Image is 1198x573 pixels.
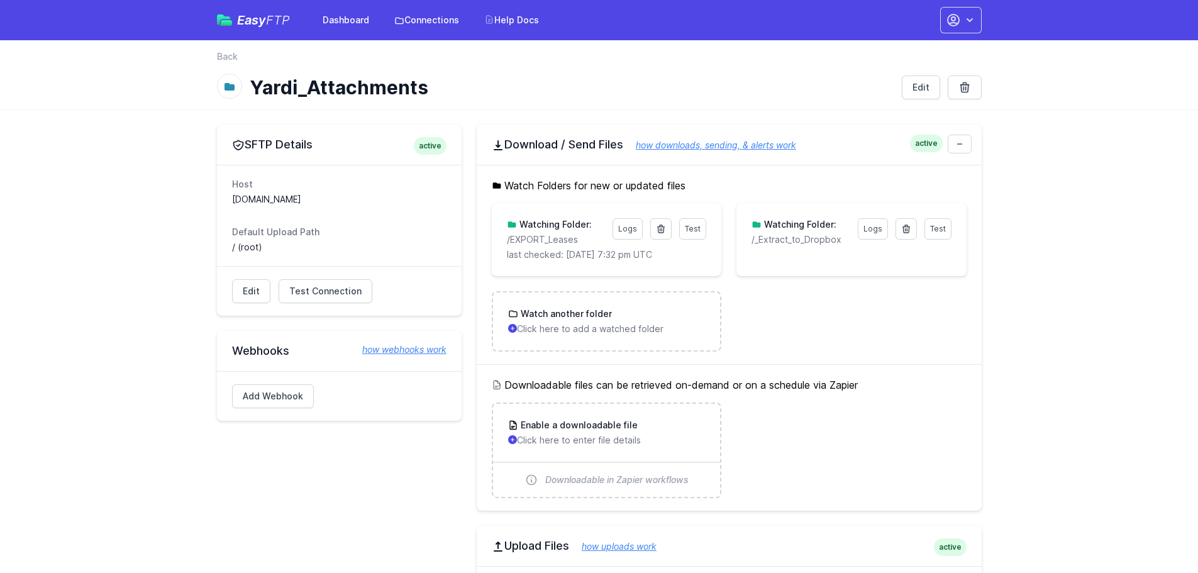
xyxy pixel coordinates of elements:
h3: Watching Folder: [762,218,836,231]
span: active [910,135,943,152]
dd: / (root) [232,241,446,253]
a: how downloads, sending, & alerts work [623,140,796,150]
a: Edit [232,279,270,303]
a: EasyFTP [217,14,290,26]
p: last checked: [DATE] 7:32 pm UTC [507,248,706,261]
a: Test [924,218,951,240]
a: Watch another folder Click here to add a watched folder [493,292,720,350]
a: how webhooks work [350,343,446,356]
p: Click here to add a watched folder [508,323,705,335]
a: Edit [902,75,940,99]
p: /EXPORT_Leases [507,233,605,246]
a: Test Connection [279,279,372,303]
dd: [DOMAIN_NAME] [232,193,446,206]
h3: Watch another folder [518,308,612,320]
span: FTP [266,13,290,28]
span: Test [930,224,946,233]
h3: Enable a downloadable file [518,419,638,431]
span: active [414,137,446,155]
h3: Watching Folder: [517,218,592,231]
span: active [934,538,967,556]
h2: Webhooks [232,343,446,359]
img: easyftp_logo.png [217,14,232,26]
a: how uploads work [569,541,657,552]
p: Click here to enter file details [508,434,705,447]
a: Back [217,50,238,63]
a: Logs [858,218,888,240]
dt: Default Upload Path [232,226,446,238]
h2: Upload Files [492,538,967,554]
a: Connections [387,9,467,31]
span: Downloadable in Zapier workflows [545,474,689,486]
iframe: Drift Widget Chat Controller [1135,510,1183,558]
h2: Download / Send Files [492,137,967,152]
a: Add Webhook [232,384,314,408]
a: Help Docs [477,9,546,31]
span: Easy [237,14,290,26]
a: Dashboard [315,9,377,31]
dt: Host [232,178,446,191]
p: /_Extract_to_Dropbox [752,233,850,246]
h1: Yardi_Attachments [250,76,892,99]
a: Test [679,218,706,240]
h5: Downloadable files can be retrieved on-demand or on a schedule via Zapier [492,377,967,392]
h2: SFTP Details [232,137,446,152]
h5: Watch Folders for new or updated files [492,178,967,193]
a: Logs [613,218,643,240]
nav: Breadcrumb [217,50,982,70]
span: Test Connection [289,285,362,298]
a: Enable a downloadable file Click here to enter file details Downloadable in Zapier workflows [493,404,720,497]
span: Test [685,224,701,233]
